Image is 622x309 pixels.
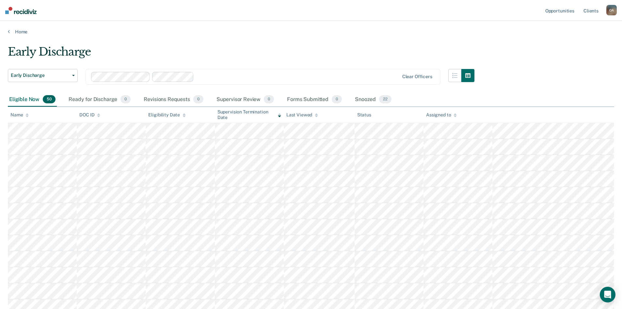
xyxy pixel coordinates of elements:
img: Recidiviz [5,7,37,14]
div: Eligibility Date [148,112,186,118]
div: Snoozed22 [354,93,393,107]
span: 0 [120,95,131,104]
span: 22 [379,95,391,104]
div: Name [10,112,29,118]
div: Assigned to [426,112,457,118]
div: Early Discharge [8,45,474,64]
div: Forms Submitted0 [286,93,343,107]
button: OA [606,5,617,15]
div: Eligible Now50 [8,93,57,107]
div: DOC ID [79,112,100,118]
div: Open Intercom Messenger [600,287,615,302]
div: Clear officers [402,74,432,79]
div: Last Viewed [286,112,318,118]
button: Early Discharge [8,69,78,82]
span: 0 [264,95,274,104]
a: Home [8,29,614,35]
div: O A [606,5,617,15]
div: Status [357,112,371,118]
span: Early Discharge [11,73,70,78]
span: 50 [43,95,56,104]
span: 0 [193,95,203,104]
span: 0 [332,95,342,104]
div: Supervisor Review0 [215,93,276,107]
div: Revisions Requests0 [142,93,204,107]
div: Supervision Termination Date [217,109,281,120]
div: Ready for Discharge0 [67,93,132,107]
